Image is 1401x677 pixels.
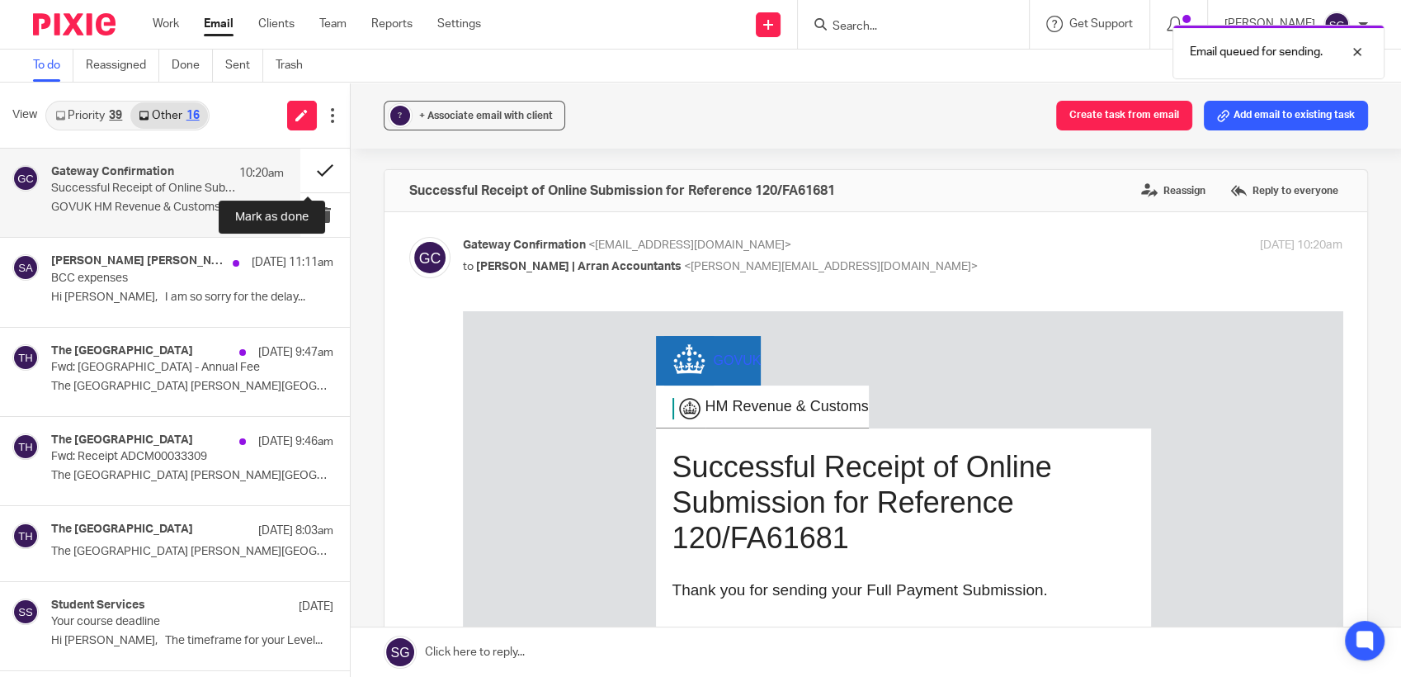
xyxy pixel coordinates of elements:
img: GOV.UK [201,25,251,74]
a: Clients [258,16,295,32]
a: Done [172,50,213,82]
p: 10:20am [239,165,284,182]
h4: The [GEOGRAPHIC_DATA] [51,344,193,358]
p: [DATE] 9:47am [258,344,333,361]
li: Report the suspicious email to HMRC - to find out how, go to [DOMAIN_NAME] and search for 'Avoid ... [226,453,515,501]
p: Fwd: Receipt ADCM00033309 [51,450,276,464]
img: svg%3E [12,165,39,192]
img: svg%3E [409,237,450,278]
a: Settings [437,16,481,32]
img: svg%3E [12,433,39,460]
a: Team [319,16,347,32]
a: GOVUK [201,25,299,74]
img: svg%3E [12,599,39,625]
p: The [GEOGRAPHIC_DATA] [PERSON_NAME][GEOGRAPHIC_DATA] Isle of... [51,545,333,559]
a: To do [33,50,73,82]
span: [PERSON_NAME] | Arran Accountants [476,261,682,272]
a: Other16 [130,102,207,129]
a: Priority39 [47,102,130,129]
a: Email [204,16,233,32]
span: View [12,107,37,124]
p: GOVUK HM Revenue & Customs Successful... [51,201,284,215]
h4: [PERSON_NAME] [PERSON_NAME], Me [51,254,224,268]
h4: Student Services [51,599,145,613]
img: svg%3E [1323,12,1350,38]
label: Reassign [1137,178,1210,203]
p: The submission for reference 120/FA61681 was successfully received on [DATE] and is being processed. [210,313,672,351]
img: hmrc_tudor_crest_18px_x2.png [210,87,238,108]
img: svg%3E [12,523,39,549]
img: svg%3E [12,254,39,281]
span: <[PERSON_NAME][EMAIL_ADDRESS][DOMAIN_NAME]> [684,261,978,272]
a: Reports [371,16,413,32]
h4: The [GEOGRAPHIC_DATA] [51,433,193,447]
div: 16 [186,110,200,121]
td: If you’re unsure an email is from HMRC: [193,392,531,526]
p: Hi [PERSON_NAME], The timeframe for your Level... [51,634,333,648]
p: Successful Receipt of Online Submission for Reference 120/FA61681 [51,182,237,196]
a: Sent [225,50,263,82]
div: ? [390,106,410,125]
h4: The [GEOGRAPHIC_DATA] [51,523,193,537]
img: svg%3E [12,344,39,371]
label: Reply to everyone [1226,178,1342,203]
p: Hi [PERSON_NAME], I am so sorry for the delay... [51,291,333,305]
button: Create task from email [1056,101,1192,130]
h4: Gateway Confirmation [51,165,174,179]
p: BCC expenses [51,272,276,286]
button: ? + Associate email with client [384,101,565,130]
li: Do not reply to it or click on any links [226,433,515,449]
span: GOV UK [251,41,299,57]
h1: Successful Receipt of Online Submission for Reference 120/FA61681 [210,138,672,245]
p: The [GEOGRAPHIC_DATA] [PERSON_NAME][GEOGRAPHIC_DATA] Isle of... [51,469,333,483]
a: Work [153,16,179,32]
span: <[EMAIL_ADDRESS][DOMAIN_NAME]> [588,239,791,251]
p: Thank you for sending your Full Payment Submission. [210,270,672,289]
p: [DATE] 8:03am [258,523,333,539]
h4: Successful Receipt of Online Submission for Reference 120/FA61681 [409,182,835,199]
p: The [GEOGRAPHIC_DATA] [PERSON_NAME][GEOGRAPHIC_DATA]... [51,380,333,394]
p: Fwd: [GEOGRAPHIC_DATA] - Annual Fee [51,361,276,375]
a: Trash [276,50,315,82]
button: Add email to existing task [1204,101,1368,130]
a: Reassigned [86,50,159,82]
p: Email queued for sending. [1190,44,1323,60]
p: Your course deadline [51,615,276,629]
p: [DATE] [299,599,333,615]
img: Pixie [33,13,116,36]
span: to [463,261,474,272]
p: [DATE] 10:20am [1260,237,1342,254]
td: HM Revenue & Customs [243,74,406,117]
p: [DATE] 9:46am [258,433,333,450]
span: Gateway Confirmation [463,239,586,251]
p: [DATE] 11:11am [252,254,333,271]
div: 39 [109,110,122,121]
img: GOV.UK [548,409,672,509]
span: + Associate email with client [419,111,553,121]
